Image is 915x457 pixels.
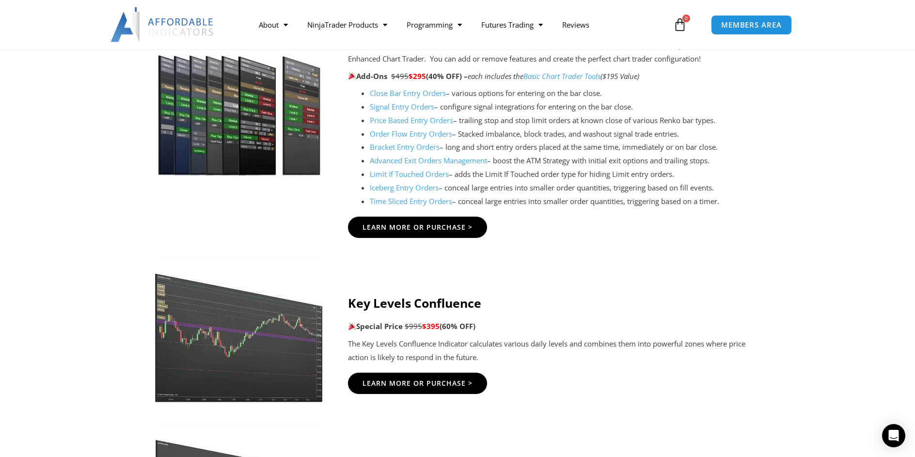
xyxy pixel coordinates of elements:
a: Price Based Entry Orders [370,115,453,125]
img: 🎉 [348,72,356,79]
a: Close Bar Entry Orders [370,88,446,98]
a: Futures Trading [472,14,552,36]
a: Reviews [552,14,599,36]
a: Basic Chart Trader Tools [523,71,600,81]
span: $295 [409,71,426,81]
span: MEMBERS AREA [721,21,782,29]
img: ProfessionalToolsBundlePagejpg | Affordable Indicators – NinjaTrader [155,31,324,176]
a: About [249,14,298,36]
li: – Stacked imbalance, block trades, and washout signal trade entries. [370,127,760,141]
li: – trailing stop and stop limit orders at known close of various Renko bar types. [370,114,760,127]
span: Learn More Or Purchase > [363,380,473,387]
img: Key-Levels-1jpg | Affordable Indicators – NinjaTrader [155,257,324,403]
strong: Key Levels Confluence [348,295,481,311]
b: (40% OFF) – [426,71,468,81]
strong: Add-Ons [348,71,387,81]
a: NinjaTrader Products [298,14,397,36]
li: – various options for entering on the bar close. [370,87,760,100]
strong: Special Price [348,321,403,331]
p: The Key Levels Confluence Indicator calculates various daily levels and combines them into powerf... [348,337,760,364]
a: 0 [659,11,701,39]
a: Time Sliced Entry Orders [370,196,452,206]
a: Programming [397,14,472,36]
div: Open Intercom Messenger [882,424,905,447]
a: Bracket Entry Orders [370,142,440,152]
li: – configure signal integrations for entering on the bar close. [370,100,760,114]
a: Learn More Or Purchase > [348,373,487,394]
p: The Professional Chart Trader Tools includes the Essential Chart Trader Tools and over 10 softwar... [348,39,760,66]
a: MEMBERS AREA [711,15,792,35]
a: Signal Entry Orders [370,102,434,111]
span: $495 [391,71,409,81]
li: – conceal large entries into smaller order quantities, triggering based on fill events. [370,181,760,195]
img: 🎉 [348,323,356,330]
nav: Menu [249,14,671,36]
span: $395 [422,321,440,331]
a: Limit If Touched Orders [370,169,449,179]
span: $995 [405,321,422,331]
span: Learn More Or Purchase > [363,224,473,231]
a: Advanced Exit Orders Management [370,156,487,165]
span: 0 [682,15,690,22]
li: – boost the ATM Strategy with initial exit options and trailing stops. [370,154,760,168]
img: LogoAI | Affordable Indicators – NinjaTrader [110,7,215,42]
a: Order Flow Entry Orders [370,129,452,139]
a: Learn More Or Purchase > [348,217,487,238]
li: – long and short entry orders placed at the same time, immediately or on bar close. [370,141,760,154]
a: Iceberg Entry Orders [370,183,439,192]
li: – adds the Limit If Touched order type for hiding Limit entry orders. [370,168,760,181]
li: – conceal large entries into smaller order quantities, triggering based on a timer. [370,195,760,208]
i: each includes the ($195 Value) [468,71,639,81]
b: (60% OFF) [440,321,475,331]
